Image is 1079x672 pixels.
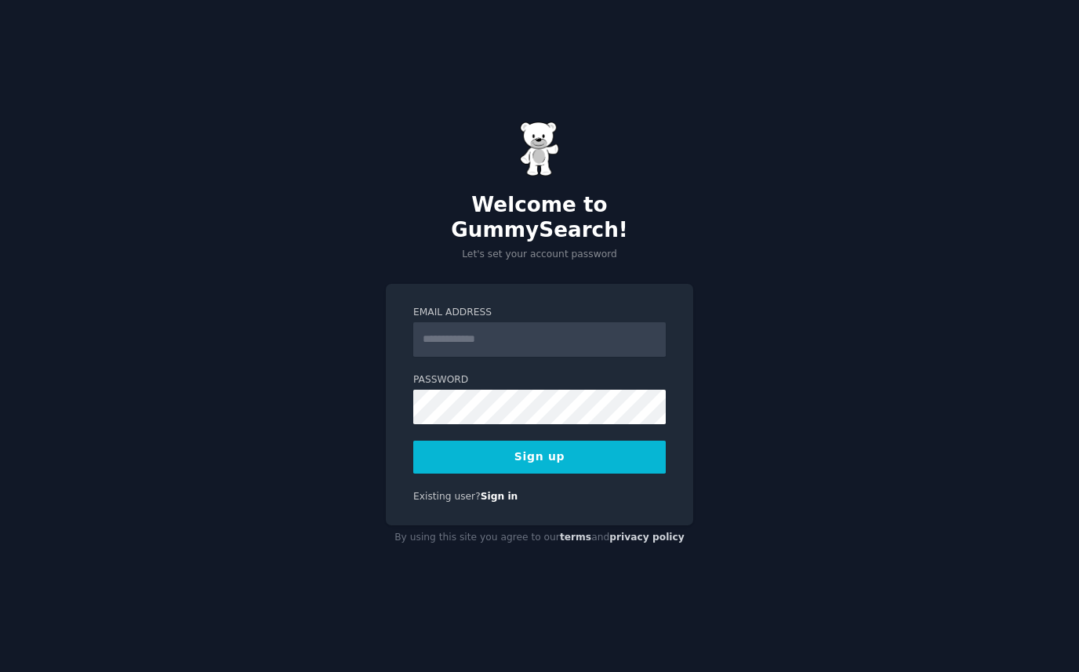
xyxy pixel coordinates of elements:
[560,532,591,543] a: terms
[413,306,666,320] label: Email Address
[386,525,693,550] div: By using this site you agree to our and
[481,491,518,502] a: Sign in
[609,532,685,543] a: privacy policy
[520,122,559,176] img: Gummy Bear
[413,373,666,387] label: Password
[386,248,693,262] p: Let's set your account password
[413,441,666,474] button: Sign up
[413,491,481,502] span: Existing user?
[386,193,693,242] h2: Welcome to GummySearch!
